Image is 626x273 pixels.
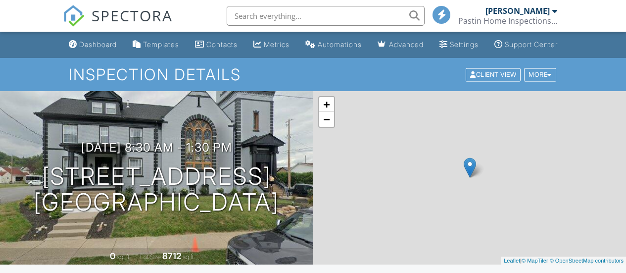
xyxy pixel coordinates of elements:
div: Advanced [389,40,424,49]
span: Lot Size [140,253,161,261]
a: Automations (Basic) [301,36,366,54]
a: Dashboard [65,36,121,54]
span: SPECTORA [92,5,173,26]
a: Client View [465,70,523,78]
a: Settings [435,36,482,54]
div: Settings [450,40,479,49]
div: Client View [466,68,521,81]
a: © OpenStreetMap contributors [550,258,624,264]
a: Advanced [374,36,428,54]
div: Pastin Home Inspections, L.L.C. [458,16,557,26]
span: sq.ft. [183,253,195,261]
a: Zoom out [319,112,334,127]
a: Contacts [191,36,241,54]
div: 0 [110,251,115,261]
input: Search everything... [227,6,425,26]
a: Zoom in [319,97,334,112]
a: © MapTiler [522,258,548,264]
div: Dashboard [79,40,117,49]
div: Automations [318,40,362,49]
div: [PERSON_NAME] [485,6,550,16]
div: Support Center [505,40,558,49]
span: sq. ft. [117,253,131,261]
img: The Best Home Inspection Software - Spectora [63,5,85,27]
div: Metrics [264,40,289,49]
a: Templates [129,36,183,54]
div: Templates [143,40,179,49]
div: 8712 [162,251,181,261]
h1: [STREET_ADDRESS] [GEOGRAPHIC_DATA] [34,164,279,216]
div: More [524,68,556,81]
a: Metrics [249,36,293,54]
h3: [DATE] 8:30 am - 1:30 pm [81,141,232,154]
a: Support Center [490,36,562,54]
h1: Inspection Details [69,66,557,83]
div: Contacts [206,40,238,49]
a: Leaflet [504,258,520,264]
div: | [501,257,626,265]
a: SPECTORA [63,13,173,34]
